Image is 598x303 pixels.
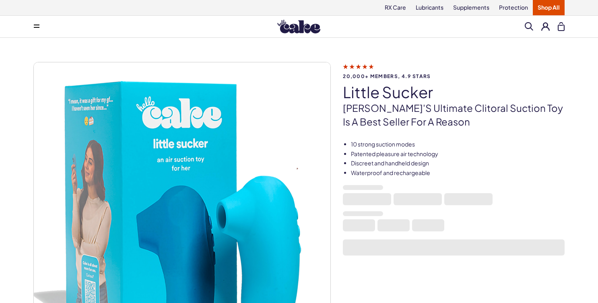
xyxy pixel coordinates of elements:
[343,63,565,79] a: 20,000+ members, 4.9 stars
[351,150,565,158] li: Patented pleasure air technology
[277,20,320,33] img: Hello Cake
[343,84,565,101] h1: little sucker
[351,169,565,177] li: Waterproof and rechargeable
[351,140,565,148] li: 10 strong suction modes
[351,159,565,167] li: Discreet and handheld design
[343,74,565,79] span: 20,000+ members, 4.9 stars
[343,101,565,128] p: [PERSON_NAME]'s ultimate clitoral suction toy is a best seller for a reason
